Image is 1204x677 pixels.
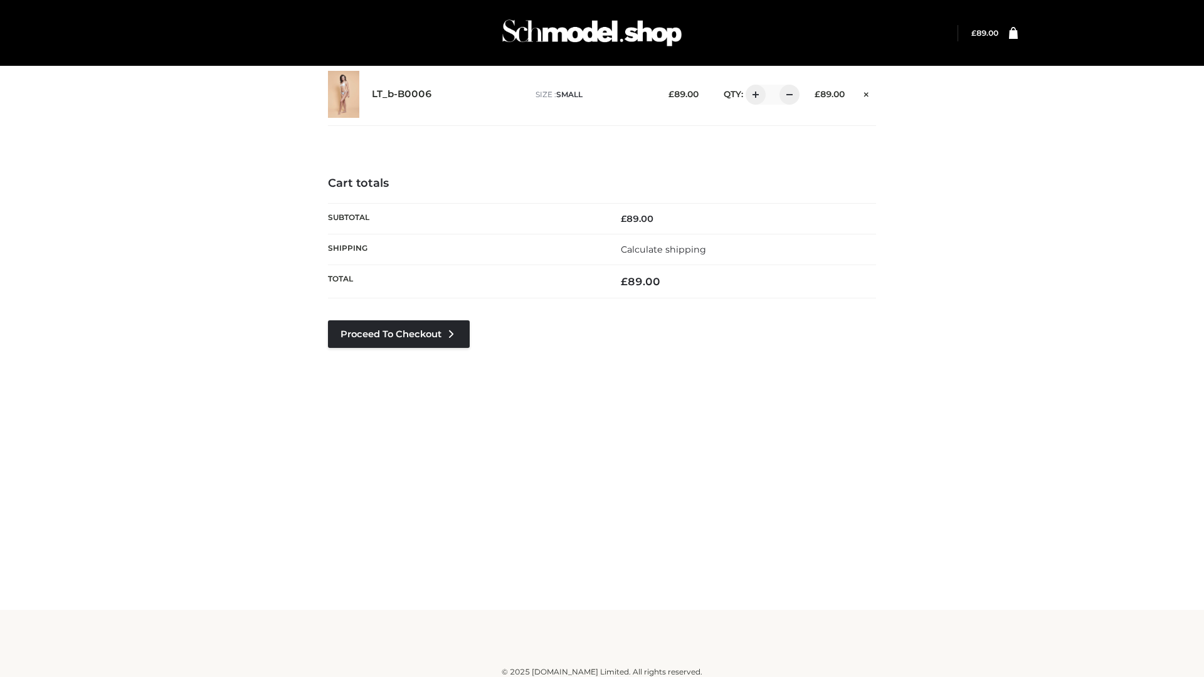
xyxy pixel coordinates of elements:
span: SMALL [556,90,583,99]
div: QTY: [711,85,795,105]
bdi: 89.00 [971,28,998,38]
span: £ [971,28,976,38]
a: Calculate shipping [621,244,706,255]
th: Shipping [328,234,602,265]
bdi: 89.00 [668,89,699,99]
bdi: 89.00 [621,275,660,288]
span: £ [621,275,628,288]
span: £ [621,213,626,224]
span: £ [815,89,820,99]
th: Total [328,265,602,298]
span: £ [668,89,674,99]
p: size : [536,89,649,100]
bdi: 89.00 [621,213,653,224]
a: Proceed to Checkout [328,320,470,348]
th: Subtotal [328,203,602,234]
h4: Cart totals [328,177,876,191]
a: LT_b-B0006 [372,88,432,100]
bdi: 89.00 [815,89,845,99]
a: Remove this item [857,85,876,101]
a: £89.00 [971,28,998,38]
img: Schmodel Admin 964 [498,8,686,58]
img: LT_b-B0006 - SMALL [328,71,359,118]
